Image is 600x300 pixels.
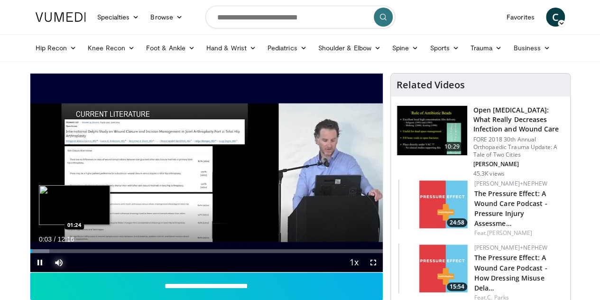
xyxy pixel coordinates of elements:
[473,160,564,168] p: [PERSON_NAME]
[140,38,201,57] a: Foot & Ankle
[501,8,540,27] a: Favorites
[474,253,547,292] a: The Pressure Effect: A Wound Care Podcast - How Dressing Misuse Dela…
[473,170,505,178] p: 45.3K views
[474,244,547,252] a: [PERSON_NAME]+Nephew
[39,235,52,243] span: 0:03
[474,179,547,187] a: [PERSON_NAME]+Nephew
[30,253,49,272] button: Pause
[57,235,74,243] span: 12:16
[398,179,470,229] img: 2a658e12-bd38-46e9-9f21-8239cc81ed40.150x105_q85_crop-smart_upscale.jpg
[313,38,387,57] a: Shoulder & Elbow
[54,235,56,243] span: /
[441,142,463,151] span: 10:29
[387,38,424,57] a: Spine
[398,179,470,229] a: 24:58
[36,12,86,22] img: VuMedi Logo
[398,244,470,293] img: 61e02083-5525-4adc-9284-c4ef5d0bd3c4.150x105_q85_crop-smart_upscale.jpg
[30,249,383,253] div: Progress Bar
[397,79,465,91] h4: Related Videos
[473,136,564,159] p: FORE 2018 30th Annual Orthopaedic Trauma Update: A Tale of Two Cities
[546,8,565,27] a: C
[474,229,563,237] div: Feat.
[397,106,467,155] img: ded7be61-cdd8-40fc-98a3-de551fea390e.150x105_q85_crop-smart_upscale.jpg
[262,38,313,57] a: Pediatrics
[82,38,140,57] a: Knee Recon
[447,218,467,227] span: 24:58
[487,229,532,237] a: [PERSON_NAME]
[49,253,68,272] button: Mute
[145,8,188,27] a: Browse
[474,189,547,228] a: The Pressure Effect: A Wound Care Podcast - Pressure Injury Assessme…
[447,282,467,291] span: 15:54
[92,8,145,27] a: Specialties
[398,244,470,293] a: 15:54
[508,38,556,57] a: Business
[397,105,564,178] a: 10:29 Open [MEDICAL_DATA]: What Really Decreases Infection and Wound Care FORE 2018 30th Annual O...
[30,38,83,57] a: Hip Recon
[473,105,564,134] h3: Open [MEDICAL_DATA]: What Really Decreases Infection and Wound Care
[345,253,364,272] button: Playback Rate
[364,253,383,272] button: Fullscreen
[424,38,465,57] a: Sports
[205,6,395,28] input: Search topics, interventions
[465,38,508,57] a: Trauma
[201,38,262,57] a: Hand & Wrist
[30,74,383,272] video-js: Video Player
[39,185,110,225] img: image.jpeg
